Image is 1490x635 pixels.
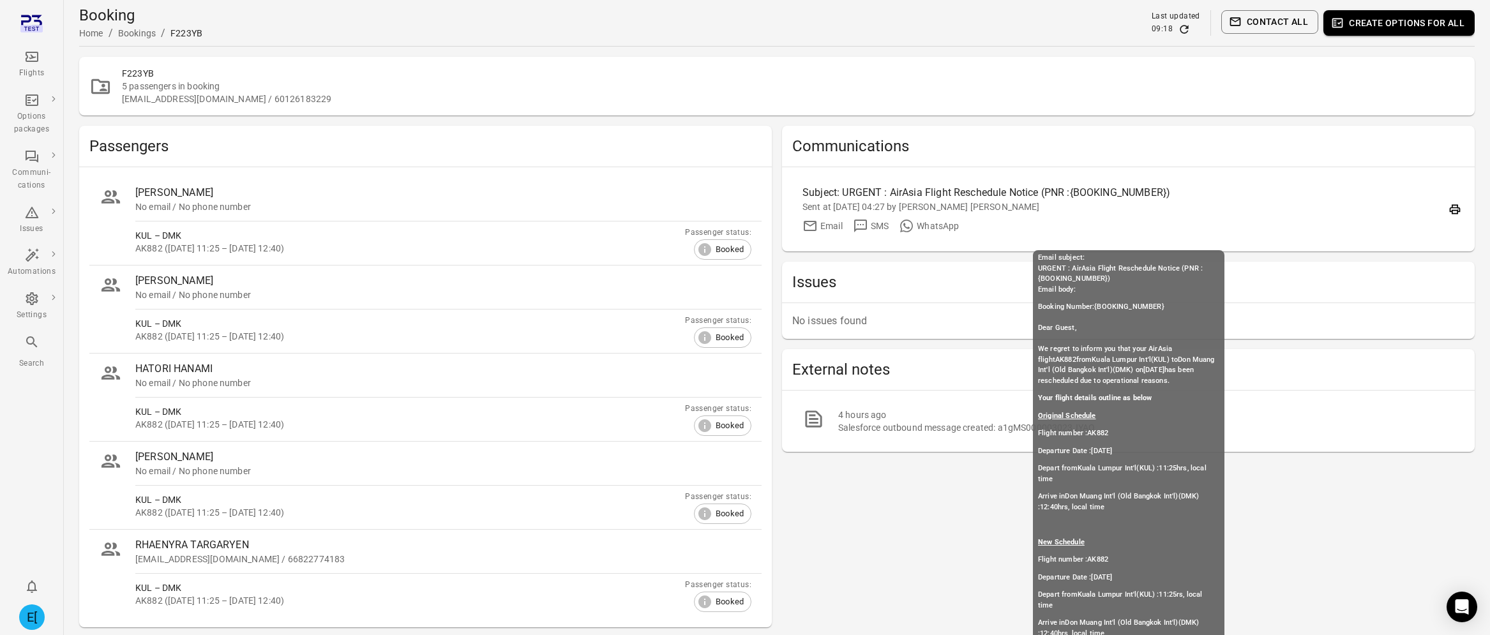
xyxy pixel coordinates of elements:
div: KUL – DMK [135,493,685,506]
div: Issues [8,223,56,235]
span: Booked [709,331,751,344]
button: Notifications [19,574,45,599]
div: SMS [871,220,889,232]
span: We regret to inform you that your AirAsia flight [1038,345,1174,364]
span: ) : [1152,464,1159,472]
span: Booked [709,419,751,432]
span: Depart from [1038,590,1078,599]
span: ( [1178,618,1181,627]
div: Bookings [118,27,156,40]
div: AK882 ([DATE] 11:25 – [DATE] 12:40) [135,330,685,343]
a: Flights [3,45,61,84]
li: / [109,26,113,41]
a: [PERSON_NAME]No email / No phone number [89,265,762,309]
button: Create options for all [1323,10,1475,36]
span: 11:25 [1159,464,1177,472]
span: ) : [1038,492,1201,511]
span: Booked [709,507,751,520]
h1: Booking [79,5,202,26]
div: AK882 ([DATE] 11:25 – [DATE] 12:40) [135,506,685,519]
h2: Issues [792,272,1464,292]
div: No email / No phone number [135,377,751,389]
nav: Breadcrumbs [79,26,202,41]
span: Don Muang Int'l (Old Bangkok Int'l) [1065,618,1178,627]
div: Passenger status: [685,491,751,504]
a: [PERSON_NAME]No email / No phone number [89,442,762,485]
a: Issues [3,201,61,239]
div: Open Intercom Messenger [1447,592,1477,622]
div: Search [8,357,56,370]
div: KUL – DMK [135,317,685,330]
div: Settings [8,309,56,322]
h2: Passengers [89,136,762,156]
a: KUL – DMKAK882 ([DATE] 11:25 – [DATE] 12:40)Passenger status:Booked [89,310,762,353]
span: ( [1113,366,1115,374]
a: Communi-cations [3,145,61,196]
span: Departure Date : [1038,447,1091,455]
span: AK882 [1087,429,1108,437]
div: HATORI HANAMI [135,361,751,377]
span: Kuala Lumpur Int'l [1078,590,1137,599]
div: KUL – DMK [135,405,685,418]
span: from [1076,355,1092,364]
span: rs, local time [1038,590,1205,609]
a: KUL – DMKAK882 ([DATE] 11:25 – [DATE] 12:40)Passenger status:Booked [89,486,762,529]
div: No email / No phone number [135,288,751,301]
span: has been rescheduled due to operational reasons. [1038,366,1196,385]
div: RHAENYRA TARGARYEN [135,537,751,553]
div: [EMAIL_ADDRESS][DOMAIN_NAME] / 66822774183 [135,553,751,565]
a: Automations [3,244,61,282]
div: Sent at [DATE] 04:27 by [PERSON_NAME] [PERSON_NAME] [802,200,1434,213]
span: DMK [1115,366,1131,374]
button: Contact all [1221,10,1318,34]
div: Email [820,220,843,232]
button: Elsa [AirAsia] [14,599,50,635]
div: 5 passengers in booking [122,80,1464,93]
span: AK882 [1087,555,1108,564]
div: KUL – DMK [135,229,685,242]
span: Departure Date : [1038,573,1091,581]
div: AK882 ([DATE] 11:25 – [DATE] 12:40) [135,242,685,255]
span: Booking Number: [1038,303,1094,311]
span: hrs, local time [1038,464,1208,483]
div: Communi-cations [8,167,56,192]
span: ( [1136,590,1139,599]
div: Flights [8,67,56,80]
div: 09:18 [1152,23,1173,36]
span: Flight number : [1038,555,1087,564]
button: Search [3,331,61,373]
div: Passenger status: [685,227,751,239]
div: AK882 ([DATE] 11:25 – [DATE] 12:40) [135,418,685,431]
div: Options packages [8,110,56,136]
span: DMK [1181,492,1196,500]
a: Home [79,28,103,38]
span: 11:25 [1159,590,1177,599]
strong: Original Schedule [1038,412,1096,420]
div: [EMAIL_ADDRESS][DOMAIN_NAME] / 60126183229 [122,93,1464,105]
a: HATORI HANAMINo email / No phone number [89,354,762,397]
div: E[ [19,604,45,630]
h2: External notes [792,359,1464,380]
span: Don Muang Int'l (Old Bangkok Int'l) [1065,492,1178,500]
span: Flight number : [1038,429,1087,437]
div: Automations [8,265,56,278]
div: F223YB [170,27,202,40]
div: [PERSON_NAME] [135,449,751,465]
div: URGENT : AirAsia Flight Reschedule Notice (PNR :{BOOKING_NUMBER}) [1038,264,1219,285]
div: Passenger status: [685,403,751,415]
h2: F223YB [122,67,1464,80]
span: KUL [1140,464,1152,472]
a: [PERSON_NAME]No email / No phone number [89,177,762,221]
div: [PERSON_NAME] [135,273,751,288]
div: Passenger status: [685,315,751,327]
a: KUL – DMKAK882 ([DATE] 11:25 – [DATE] 12:40)Passenger status:Booked [89,398,762,441]
span: [DATE] [1091,447,1112,455]
div: Salesforce outbound message created: a1gMS000003023JYAQ [838,421,1454,434]
span: Booked [709,595,751,608]
span: ( [1136,464,1139,472]
div: Email body: [1038,285,1219,295]
span: KUL [1154,355,1166,364]
a: KUL – DMKAK882 ([DATE] 11:25 – [DATE] 12:40)Passenger status:Booked [89,574,762,617]
span: KUL [1140,590,1152,599]
p: No issues found [792,313,1464,329]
